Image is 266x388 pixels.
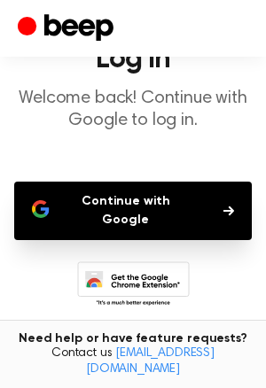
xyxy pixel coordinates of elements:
button: Continue with Google [14,182,252,240]
p: Welcome back! Continue with Google to log in. [14,88,252,132]
h1: Log In [14,45,252,74]
a: [EMAIL_ADDRESS][DOMAIN_NAME] [86,347,215,376]
a: Beep [18,12,118,46]
span: Contact us [11,346,255,377]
